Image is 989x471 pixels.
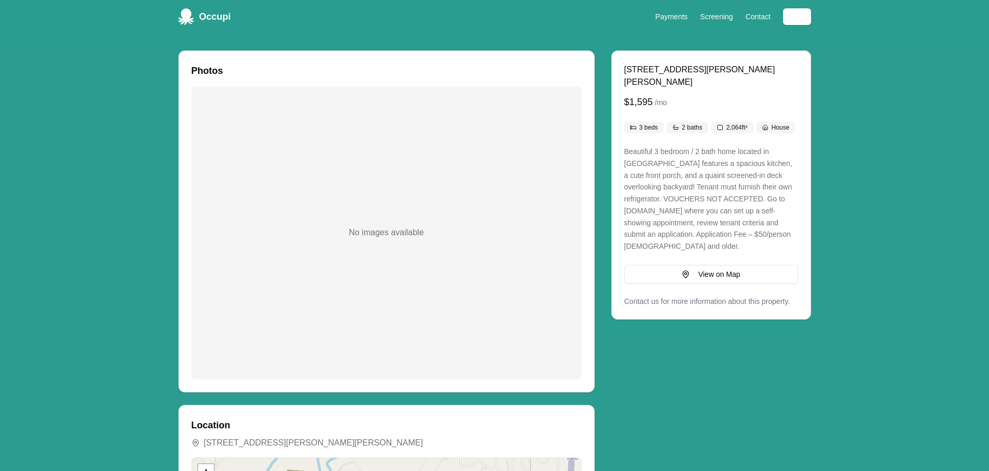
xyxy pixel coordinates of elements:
[756,122,795,133] div: House
[191,63,582,78] h3: Photos
[624,122,664,133] div: 3 beds
[624,65,775,86] span: [STREET_ADDRESS][PERSON_NAME][PERSON_NAME]
[700,12,733,21] a: Screening
[624,146,798,252] p: Beautiful 3 bedroom / 2 bath home located in [GEOGRAPHIC_DATA] features a spacious kitchen, a cut...
[656,8,811,25] nav: Main
[711,122,753,133] div: 2,064 ft²
[624,122,798,133] div: Property features
[655,97,667,108] span: / mo
[624,63,798,307] div: Property details
[199,9,231,24] span: Occupi
[624,296,798,307] p: Contact us for more information about this property.
[783,11,811,20] a: Login
[783,8,811,25] button: Login
[204,437,423,449] button: [STREET_ADDRESS][PERSON_NAME][PERSON_NAME]
[624,95,653,109] span: $1,595
[349,226,423,239] p: No images available
[178,8,231,25] a: Occupi
[624,265,798,284] button: Scroll to map view
[191,418,582,432] h3: Location
[746,12,770,21] a: Contact
[656,12,688,21] a: Payments
[667,122,708,133] div: 2 baths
